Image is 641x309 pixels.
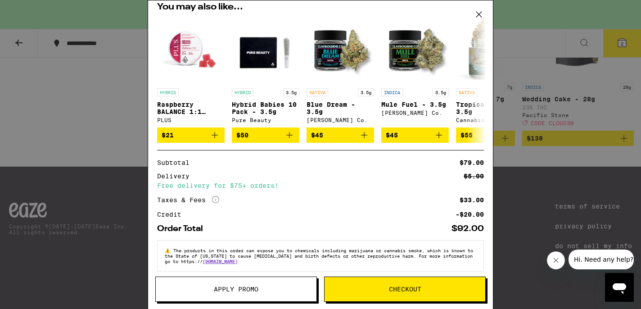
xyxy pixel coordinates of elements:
[307,127,374,143] button: Add to bag
[232,127,299,143] button: Add to bag
[157,159,196,166] div: Subtotal
[232,117,299,123] div: Pure Beauty
[451,225,484,233] div: $92.00
[307,16,374,127] a: Open page for Blue Dream - 3.5g from Claybourne Co.
[456,101,524,115] p: Tropicanna - 3.5g
[569,250,634,269] iframe: Message from company
[157,16,225,84] img: PLUS - Raspberry BALANCE 1:1 Gummies
[547,251,565,269] iframe: Close message
[157,225,209,233] div: Order Total
[381,127,449,143] button: Add to bag
[283,88,299,96] p: 3.5g
[307,16,374,84] img: Claybourne Co. - Blue Dream - 3.5g
[232,16,299,127] a: Open page for Hybrid Babies 10 Pack - 3.5g from Pure Beauty
[456,127,524,143] button: Add to bag
[203,259,238,264] a: [DOMAIN_NAME]
[386,132,398,139] span: $45
[460,132,473,139] span: $55
[157,88,179,96] p: HYBRID
[324,277,486,302] button: Checkout
[157,211,188,218] div: Credit
[456,88,478,96] p: SATIVA
[464,173,484,179] div: $5.00
[165,248,473,264] span: The products in this order can expose you to chemicals including marijuana or cannabis smoke, whi...
[232,16,299,84] img: Pure Beauty - Hybrid Babies 10 Pack - 3.5g
[165,248,173,253] span: ⚠️
[157,173,196,179] div: Delivery
[460,197,484,203] div: $33.00
[155,277,317,302] button: Apply Promo
[456,16,524,84] img: Cannabiotix - Tropicanna - 3.5g
[232,101,299,115] p: Hybrid Babies 10 Pack - 3.5g
[456,211,484,218] div: -$20.00
[381,101,449,108] p: Mule Fuel - 3.5g
[307,88,328,96] p: SATIVA
[157,101,225,115] p: Raspberry BALANCE 1:1 Gummies
[157,127,225,143] button: Add to bag
[157,196,219,204] div: Taxes & Fees
[157,117,225,123] div: PLUS
[433,88,449,96] p: 3.5g
[605,273,634,302] iframe: Button to launch messaging window
[389,286,421,292] span: Checkout
[456,117,524,123] div: Cannabiotix
[311,132,323,139] span: $45
[157,16,225,127] a: Open page for Raspberry BALANCE 1:1 Gummies from PLUS
[232,88,253,96] p: HYBRID
[307,117,374,123] div: [PERSON_NAME] Co.
[157,3,484,12] h2: You may also like...
[236,132,248,139] span: $50
[307,101,374,115] p: Blue Dream - 3.5g
[456,16,524,127] a: Open page for Tropicanna - 3.5g from Cannabiotix
[381,16,449,127] a: Open page for Mule Fuel - 3.5g from Claybourne Co.
[157,182,484,189] div: Free delivery for $75+ orders!
[214,286,258,292] span: Apply Promo
[358,88,374,96] p: 3.5g
[162,132,174,139] span: $21
[381,16,449,84] img: Claybourne Co. - Mule Fuel - 3.5g
[381,88,403,96] p: INDICA
[381,110,449,116] div: [PERSON_NAME] Co.
[460,159,484,166] div: $79.00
